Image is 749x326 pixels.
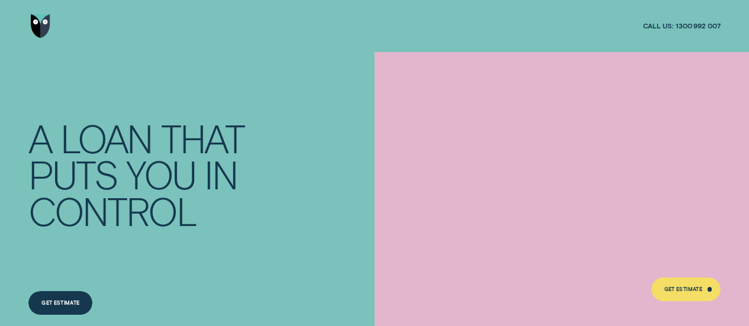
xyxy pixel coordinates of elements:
span: 1300 992 007 [676,21,721,30]
h4: A LOAN THAT PUTS YOU IN CONTROL [28,120,254,228]
a: Get Estimate [651,277,721,301]
a: Call us:1300 992 007 [643,21,721,30]
a: Get Estimate [28,291,92,315]
span: Call us: [643,21,674,30]
img: Wisr [31,14,50,38]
